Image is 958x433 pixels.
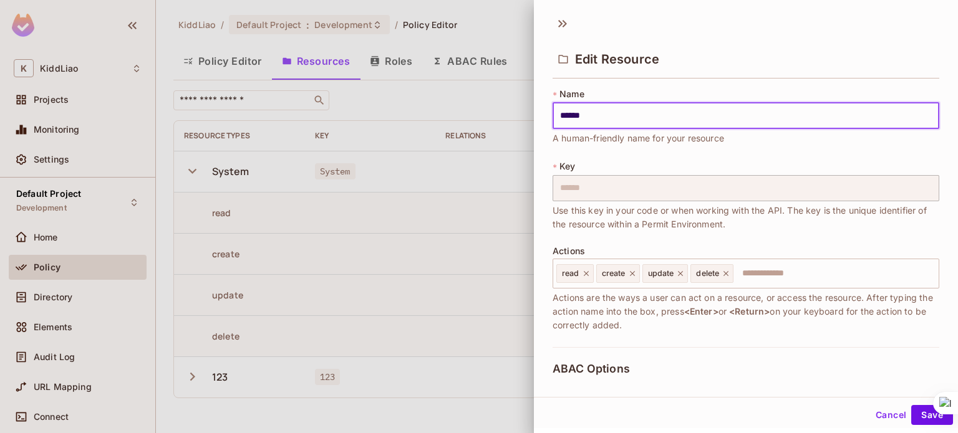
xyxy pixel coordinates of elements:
[911,405,953,425] button: Save
[648,269,674,278] span: update
[696,269,719,278] span: delete
[553,131,724,145] span: A human-friendly name for your resource
[602,269,626,278] span: create
[556,264,594,283] div: read
[562,269,579,278] span: read
[553,204,939,231] span: Use this key in your code or when working with the API. The key is the unique identifier of the r...
[553,246,585,256] span: Actions
[553,291,939,332] span: Actions are the ways a user can act on a resource, or access the resource. After typing the actio...
[729,306,770,316] span: <Return>
[871,405,911,425] button: Cancel
[690,264,733,283] div: delete
[596,264,640,283] div: create
[684,306,718,316] span: <Enter>
[642,264,689,283] div: update
[559,89,584,99] span: Name
[575,52,659,67] span: Edit Resource
[553,363,630,375] span: ABAC Options
[559,161,575,171] span: Key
